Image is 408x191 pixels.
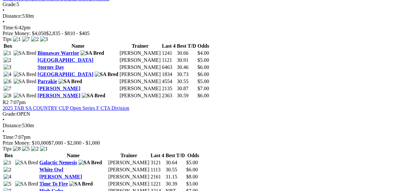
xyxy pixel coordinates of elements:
span: Grade: [3,111,17,117]
img: 3 [4,64,11,70]
a: White Owl [39,167,63,172]
span: Grade: [3,2,17,7]
td: [PERSON_NAME] [108,174,150,180]
img: 1 [4,160,11,166]
img: 1 [4,50,11,56]
span: $7,000 - $2,000 - $1,000 [49,140,100,146]
th: Best T/D [165,152,185,159]
img: 1 [13,36,21,42]
img: 6 [4,79,11,84]
td: 30.73 [177,71,197,78]
td: 30.64 [165,159,185,166]
span: $7.00 [197,86,209,91]
span: Tips [3,36,12,42]
img: 2 [4,167,11,173]
span: • [3,117,5,122]
span: Time: [3,134,15,140]
a: [PERSON_NAME] [39,174,82,179]
th: Name [39,152,108,159]
img: SA Bred [95,72,118,77]
a: Binnaway Warrior [37,50,79,56]
td: [PERSON_NAME] [108,181,150,187]
td: 30.59 [177,92,197,99]
td: 1121 [162,57,176,63]
td: [PERSON_NAME] [119,64,161,71]
img: 7 [4,86,11,91]
div: 6:42pm [3,25,405,31]
span: Box [5,153,13,158]
img: SA Bred [58,79,82,84]
span: $4.00 [197,50,209,56]
th: Name [37,43,119,49]
td: 1221 [150,181,164,187]
div: Prize Money: $10,000 [3,140,405,146]
th: Best T/D [177,43,197,49]
td: 30.46 [177,64,197,71]
td: [PERSON_NAME] [119,92,161,99]
img: SA Bred [78,160,102,166]
td: 30.55 [177,78,197,85]
img: SA Bred [14,93,37,99]
td: 1834 [162,71,176,78]
td: 1113 [150,167,164,173]
img: SA Bred [69,181,93,187]
span: 7:07pm [10,100,26,105]
th: Trainer [108,152,150,159]
span: • [3,19,5,24]
td: 31.15 [165,174,185,180]
img: 1 [40,146,48,152]
span: $5.00 [197,79,209,84]
span: $8.00 [186,174,198,179]
img: 4 [4,174,11,180]
span: • [3,129,5,134]
th: Trainer [119,43,161,49]
td: 30.55 [165,167,185,173]
td: [PERSON_NAME] [119,71,161,78]
span: Distance: [3,123,22,128]
img: SA Bred [80,50,104,56]
span: $6.00 [186,167,198,172]
td: 30.87 [177,85,197,92]
span: Time: [3,25,15,30]
th: Odds [197,43,209,49]
td: 30.66 [177,50,197,56]
th: Last 4 [150,152,164,159]
a: [PERSON_NAME] [37,86,80,91]
a: [GEOGRAPHIC_DATA] [37,72,93,77]
span: $6.00 [197,64,209,70]
img: SA Bred [15,160,38,166]
td: [PERSON_NAME] [108,167,150,173]
div: 5 [3,2,405,7]
td: 1241 [162,50,176,56]
img: SA Bred [14,79,37,84]
th: Odds [186,152,201,159]
a: [PERSON_NAME] [37,93,80,98]
span: $5.00 [186,160,198,165]
img: SA Bred [15,181,38,187]
img: 2 [4,57,11,63]
td: [PERSON_NAME] [108,159,150,166]
td: [PERSON_NAME] [119,50,161,56]
span: $3.00 [186,181,198,186]
td: [PERSON_NAME] [119,78,161,85]
img: 5 [4,181,11,187]
span: Tips [3,146,12,151]
td: 2135 [162,85,176,92]
span: R2 [3,100,9,105]
td: [PERSON_NAME] [119,85,161,92]
img: 8 [13,146,21,152]
td: 2161 [150,174,164,180]
td: 30.39 [165,181,185,187]
img: SA Bred [82,93,105,99]
a: 2025 TAB SA COUNTRY CUP Open Series F CTA Division [3,105,129,111]
img: 8 [4,93,11,99]
img: 2 [31,146,39,152]
span: $2,835 - $810 - $405 [46,31,90,36]
a: Parrakie [37,79,57,84]
img: 3 [40,36,48,42]
span: • [3,7,5,13]
span: Distance: [3,13,22,19]
img: SA Bred [14,50,37,56]
img: 5 [22,146,30,152]
td: 30.91 [177,57,197,63]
